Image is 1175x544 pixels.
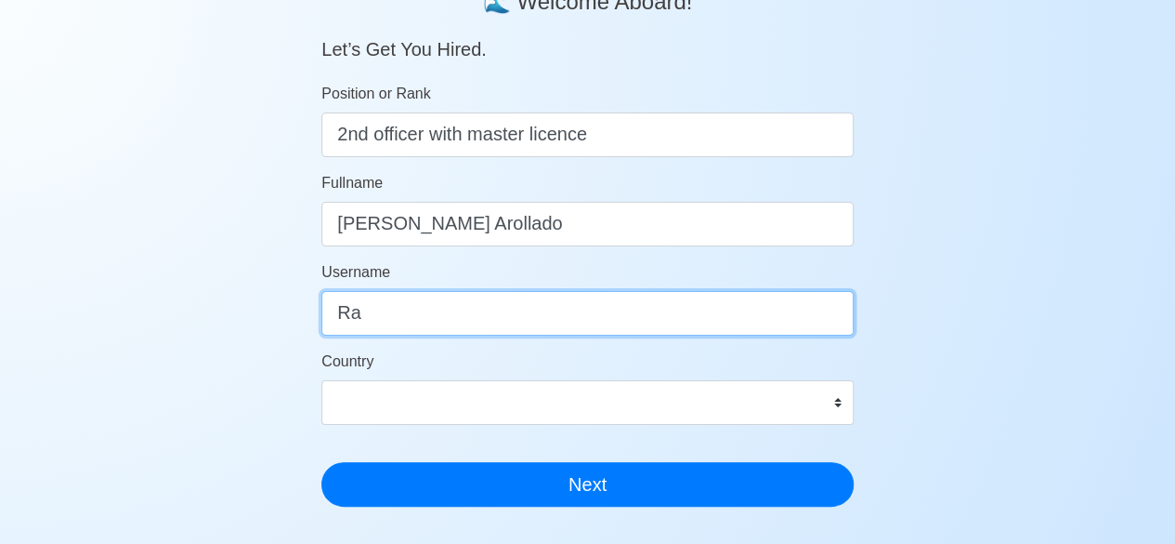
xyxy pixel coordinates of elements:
span: Username [321,264,390,280]
button: Next [321,462,854,507]
span: Fullname [321,175,383,191]
input: ex. 2nd Officer w/Master License [321,113,854,157]
label: Country [321,351,373,373]
input: Your Fullname [321,202,854,246]
h5: Let’s Get You Hired. [321,16,854,60]
input: Ex. donaldcris [321,291,854,336]
span: Position or Rank [321,86,430,101]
